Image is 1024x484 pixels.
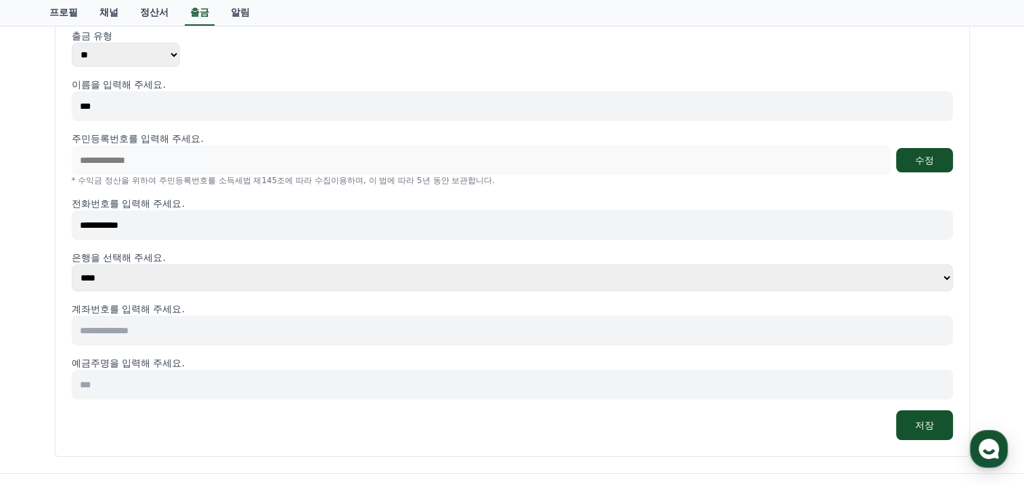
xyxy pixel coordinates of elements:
[72,197,953,210] p: 전화번호를 입력해 주세요.
[72,78,953,91] p: 이름을 입력해 주세요.
[89,372,175,406] a: 대화
[72,175,953,186] p: * 수익금 정산을 위하여 주민등록번호를 소득세법 제145조에 따라 수집이용하며, 이 법에 따라 5년 동안 보관합니다.
[124,393,140,404] span: 대화
[43,392,51,403] span: 홈
[175,372,260,406] a: 설정
[896,410,953,440] button: 저장
[72,29,953,43] p: 출금 유형
[209,392,225,403] span: 설정
[896,148,953,172] button: 수정
[72,251,953,264] p: 은행을 선택해 주세요.
[72,356,953,370] p: 예금주명을 입력해 주세요.
[72,132,204,145] p: 주민등록번호를 입력해 주세요.
[72,302,953,316] p: 계좌번호를 입력해 주세요.
[4,372,89,406] a: 홈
